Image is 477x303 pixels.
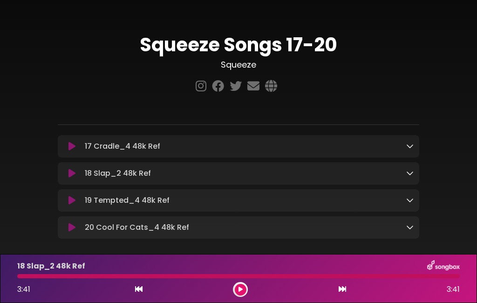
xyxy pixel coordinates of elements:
[58,34,419,56] h1: Squeeze Songs 17-20
[85,222,189,233] p: 20 Cool For Cats_4 48k Ref
[17,261,85,272] p: 18 Slap_2 48k Ref
[58,60,419,70] h3: Squeeze
[427,260,460,272] img: songbox-logo-white.png
[85,168,151,179] p: 18 Slap_2 48k Ref
[85,141,160,152] p: 17 Cradle_4 48k Ref
[85,195,170,206] p: 19 Tempted_4 48k Ref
